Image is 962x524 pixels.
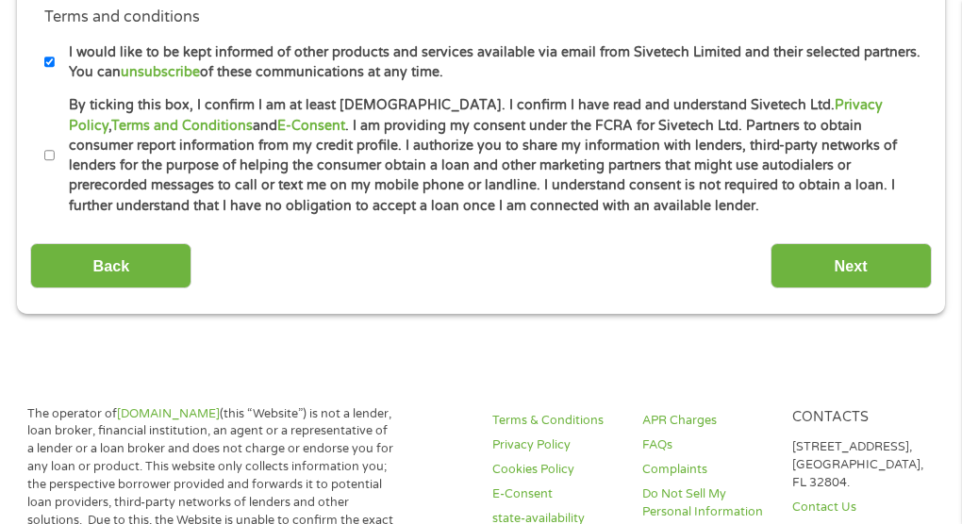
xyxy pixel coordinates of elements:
a: Contact Us [792,499,923,516]
a: Complaints [642,461,770,479]
a: [DOMAIN_NAME] [117,406,220,421]
a: E-Consent [492,485,620,503]
a: Privacy Policy [69,97,883,133]
label: I would like to be kept informed of other products and services available via email from Sivetech... [55,42,924,83]
a: FAQs [642,436,770,454]
a: Do Not Sell My Personal Information [642,485,770,521]
a: Privacy Policy [492,436,620,454]
h4: Contacts [792,409,923,427]
input: Next [771,243,932,289]
input: Back [30,243,191,289]
label: Terms and conditions [44,8,200,27]
p: [STREET_ADDRESS], [GEOGRAPHIC_DATA], FL 32804. [792,438,923,492]
a: E-Consent [277,118,345,134]
a: APR Charges [642,412,770,430]
a: unsubscribe [121,64,200,80]
a: Cookies Policy [492,461,620,479]
label: By ticking this box, I confirm I am at least [DEMOGRAPHIC_DATA]. I confirm I have read and unders... [55,95,924,216]
a: Terms & Conditions [492,412,620,430]
a: Terms and Conditions [111,118,253,134]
